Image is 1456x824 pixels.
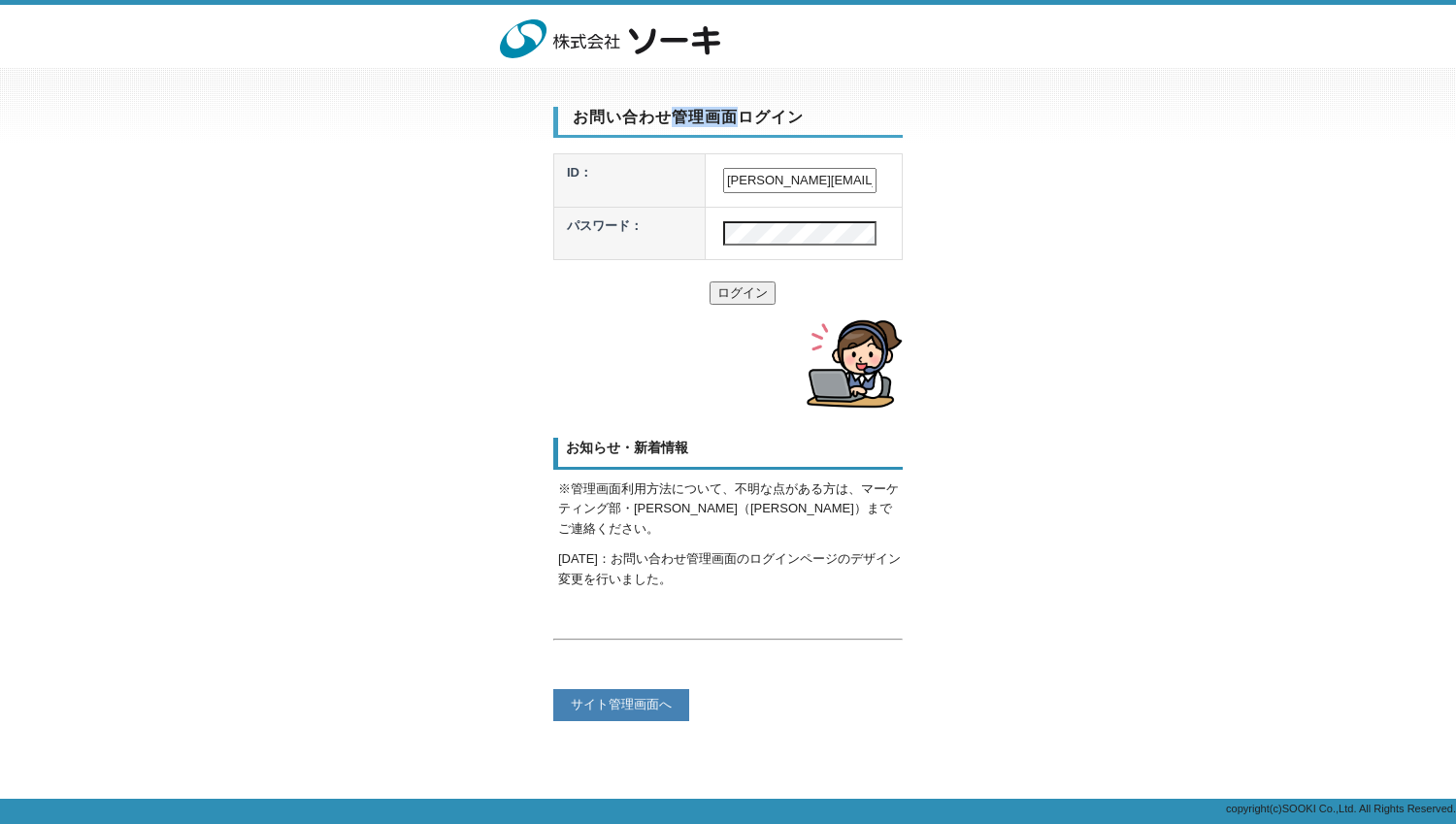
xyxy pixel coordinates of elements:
[554,207,706,260] th: パスワード：
[553,107,903,138] h3: お問い合わせ管理画面ログイン
[553,689,689,722] a: サイト管理画面へ
[554,154,706,208] th: ID：
[558,479,903,540] p: ※管理画面利用方法について、不明な点がある方は、マーケティング部・[PERSON_NAME]（[PERSON_NAME]）までご連絡ください。
[558,549,903,590] p: [DATE]：お問い合わせ管理画面のログインページのデザイン変更を行いました。
[553,438,903,470] div: お知らせ・新着情報
[710,281,776,305] input: ログイン
[806,319,903,409] img: 株式会社ソーキ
